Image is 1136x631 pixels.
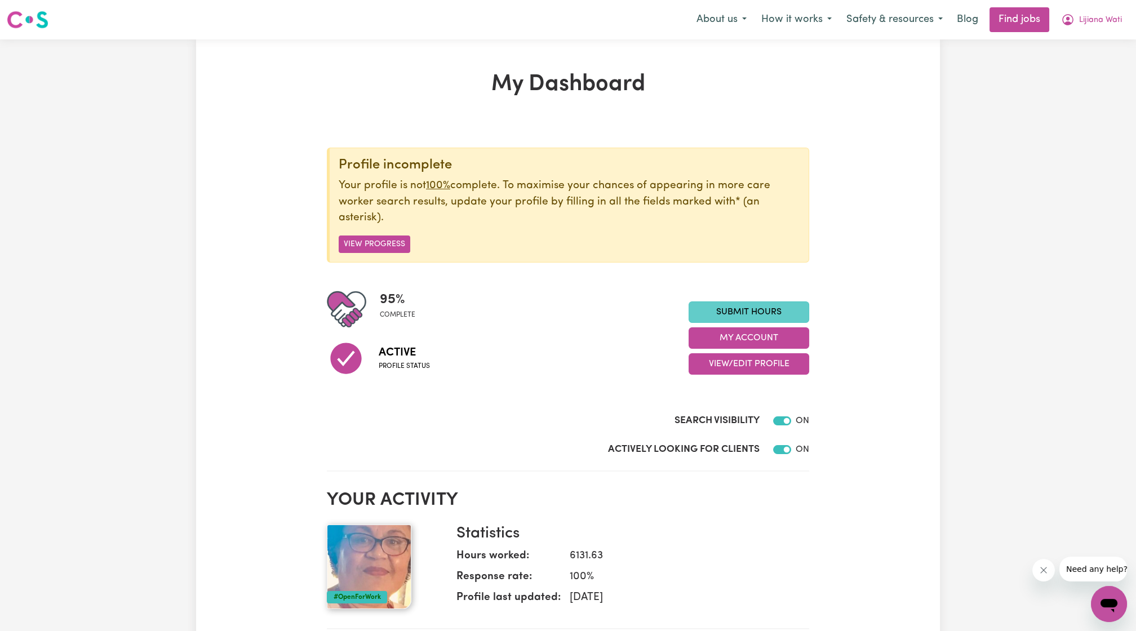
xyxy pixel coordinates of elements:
[689,301,809,323] a: Submit Hours
[339,157,800,174] div: Profile incomplete
[456,548,561,569] dt: Hours worked:
[456,590,561,611] dt: Profile last updated:
[689,327,809,349] button: My Account
[561,548,800,565] dd: 6131.63
[339,235,410,253] button: View Progress
[380,290,415,310] span: 95 %
[689,353,809,375] button: View/Edit Profile
[796,445,809,454] span: ON
[561,590,800,606] dd: [DATE]
[426,180,450,191] u: 100%
[1032,559,1055,581] iframe: Close message
[1079,14,1122,26] span: Lijiana Wati
[7,7,48,33] a: Careseekers logo
[796,416,809,425] span: ON
[327,591,387,603] div: #OpenForWork
[608,442,760,457] label: Actively Looking for Clients
[379,361,430,371] span: Profile status
[7,8,68,17] span: Need any help?
[989,7,1049,32] a: Find jobs
[379,344,430,361] span: Active
[7,10,48,30] img: Careseekers logo
[339,178,800,226] p: Your profile is not complete. To maximise your chances of appearing in more care worker search re...
[689,8,754,32] button: About us
[327,525,411,609] img: Your profile picture
[327,71,809,98] h1: My Dashboard
[674,414,760,428] label: Search Visibility
[950,7,985,32] a: Blog
[327,490,809,511] h2: Your activity
[380,290,424,329] div: Profile completeness: 95%
[380,310,415,320] span: complete
[1054,8,1129,32] button: My Account
[561,569,800,585] dd: 100 %
[1059,557,1127,581] iframe: Message from company
[456,525,800,544] h3: Statistics
[1091,586,1127,622] iframe: Button to launch messaging window
[839,8,950,32] button: Safety & resources
[456,569,561,590] dt: Response rate:
[754,8,839,32] button: How it works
